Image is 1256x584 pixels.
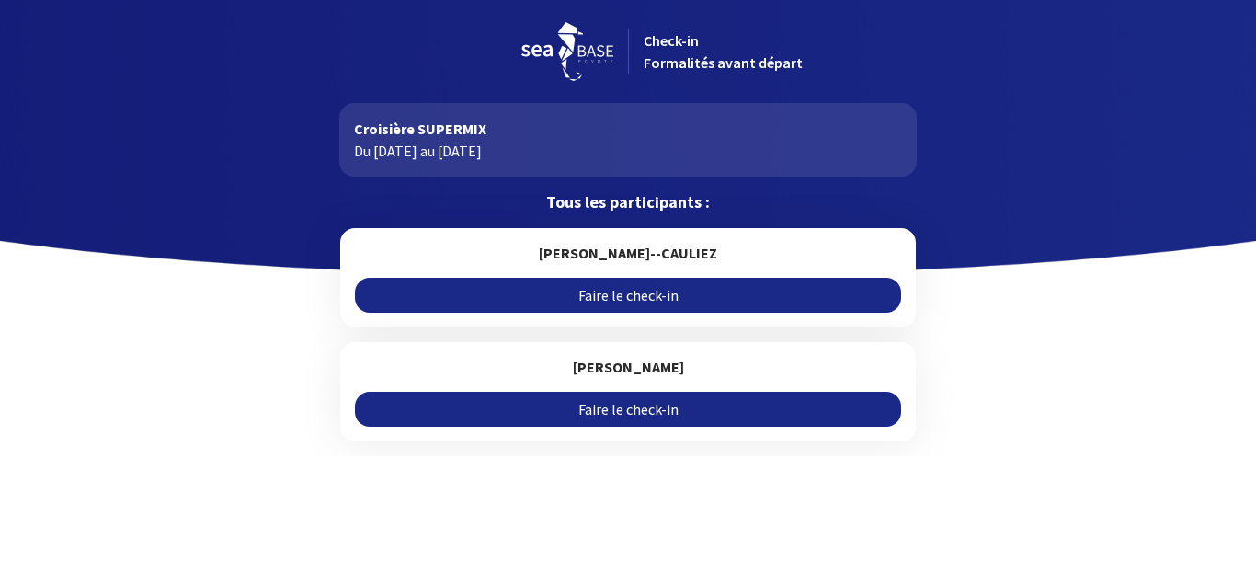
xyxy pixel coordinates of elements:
a: Faire le check-in [355,278,900,313]
p: Croisière SUPERMIX [354,118,901,140]
h5: [PERSON_NAME]--CAULIEZ [355,243,900,263]
span: Check-in Formalités avant départ [644,31,803,72]
p: Tous les participants : [339,191,916,213]
h5: [PERSON_NAME] [355,357,900,377]
p: Du [DATE] au [DATE] [354,140,901,162]
a: Faire le check-in [355,392,900,427]
img: logo_seabase.svg [521,22,613,81]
